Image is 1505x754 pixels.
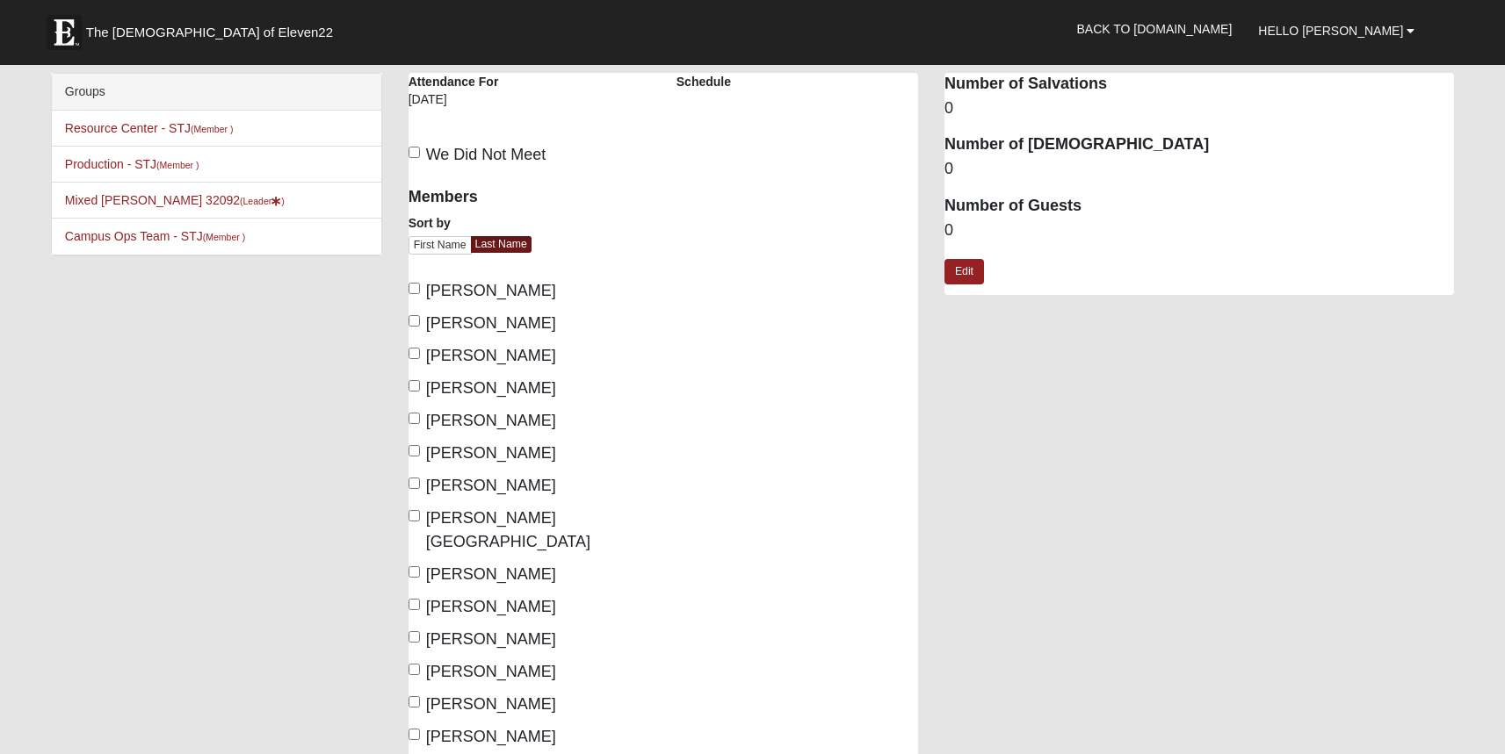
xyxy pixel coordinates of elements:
[944,195,1454,218] dt: Number of Guests
[86,24,333,41] span: The [DEMOGRAPHIC_DATA] of Eleven22
[409,73,499,90] label: Attendance For
[426,146,546,163] span: We Did Not Meet
[409,631,420,643] input: [PERSON_NAME]
[409,599,420,610] input: [PERSON_NAME]
[426,477,556,494] span: [PERSON_NAME]
[426,565,556,583] span: [PERSON_NAME]
[1258,24,1403,38] span: Hello [PERSON_NAME]
[1245,9,1428,53] a: Hello [PERSON_NAME]
[409,147,420,158] input: We Did Not Meet
[409,696,420,707] input: [PERSON_NAME]
[409,188,650,207] h4: Members
[426,444,556,462] span: [PERSON_NAME]
[409,90,517,120] div: [DATE]
[409,445,420,456] input: [PERSON_NAME]
[409,214,451,232] label: Sort by
[426,630,556,648] span: [PERSON_NAME]
[65,121,234,135] a: Resource Center - STJ(Member )
[52,74,381,111] div: Groups
[677,73,731,90] label: Schedule
[65,193,285,207] a: Mixed [PERSON_NAME] 32092(Leader)
[409,664,420,675] input: [PERSON_NAME]
[426,663,556,680] span: [PERSON_NAME]
[38,6,389,50] a: The [DEMOGRAPHIC_DATA] of Eleven22
[409,566,420,578] input: [PERSON_NAME]
[409,348,420,359] input: [PERSON_NAME]
[944,158,1454,181] dd: 0
[156,160,199,170] small: (Member )
[191,124,233,134] small: (Member )
[944,133,1454,156] dt: Number of [DEMOGRAPHIC_DATA]
[426,314,556,332] span: [PERSON_NAME]
[471,236,532,253] a: Last Name
[65,157,199,171] a: Production - STJ(Member )
[409,413,420,424] input: [PERSON_NAME]
[409,236,472,255] a: First Name
[426,509,590,550] span: [PERSON_NAME][GEOGRAPHIC_DATA]
[944,97,1454,120] dd: 0
[409,478,420,489] input: [PERSON_NAME]
[409,315,420,327] input: [PERSON_NAME]
[47,15,82,50] img: Eleven22 logo
[65,229,245,243] a: Campus Ops Team - STJ(Member )
[426,282,556,299] span: [PERSON_NAME]
[426,695,556,713] span: [PERSON_NAME]
[944,73,1454,96] dt: Number of Salvations
[944,259,984,284] a: Edit
[203,232,245,242] small: (Member )
[426,412,556,429] span: [PERSON_NAME]
[944,219,1454,242] dd: 0
[426,379,556,397] span: [PERSON_NAME]
[426,598,556,615] span: [PERSON_NAME]
[409,283,420,294] input: [PERSON_NAME]
[409,510,420,521] input: [PERSON_NAME][GEOGRAPHIC_DATA]
[426,347,556,364] span: [PERSON_NAME]
[409,380,420,391] input: [PERSON_NAME]
[240,196,285,206] small: (Leader )
[1063,7,1245,51] a: Back to [DOMAIN_NAME]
